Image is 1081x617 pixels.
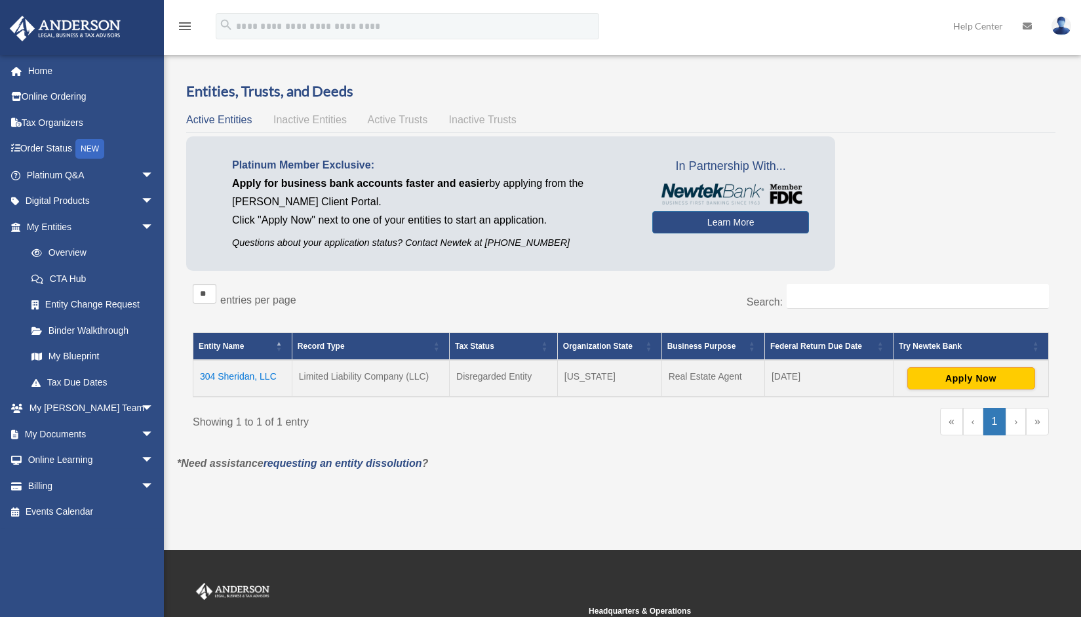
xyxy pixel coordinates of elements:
i: search [219,18,233,32]
span: Inactive Entities [273,114,347,125]
a: Overview [18,240,161,266]
img: Anderson Advisors Platinum Portal [6,16,125,41]
h3: Entities, Trusts, and Deeds [186,81,1055,102]
a: My [PERSON_NAME] Teamarrow_drop_down [9,395,174,422]
i: menu [177,18,193,34]
button: Apply Now [907,367,1035,389]
a: Next [1006,408,1026,435]
div: Showing 1 to 1 of 1 entry [193,408,611,431]
td: Limited Liability Company (LLC) [292,360,449,397]
span: arrow_drop_down [141,188,167,215]
td: Real Estate Agent [661,360,764,397]
td: 304 Sheridan, LLC [193,360,292,397]
p: Questions about your application status? Contact Newtek at [PHONE_NUMBER] [232,235,633,251]
th: Organization State: Activate to sort [557,332,661,360]
a: Binder Walkthrough [18,317,167,344]
a: CTA Hub [18,266,167,292]
a: Online Ordering [9,84,174,110]
img: NewtekBankLogoSM.png [659,184,802,205]
a: Previous [963,408,983,435]
span: arrow_drop_down [141,421,167,448]
a: My Documentsarrow_drop_down [9,421,174,447]
th: Record Type: Activate to sort [292,332,449,360]
img: Anderson Advisors Platinum Portal [193,583,272,600]
span: Entity Name [199,342,244,351]
div: Try Newtek Bank [899,338,1029,354]
p: by applying from the [PERSON_NAME] Client Portal. [232,174,633,211]
a: My Blueprint [18,344,167,370]
a: Billingarrow_drop_down [9,473,174,499]
a: Platinum Q&Aarrow_drop_down [9,162,174,188]
th: Tax Status: Activate to sort [450,332,558,360]
a: requesting an entity dissolution [264,458,422,469]
th: Federal Return Due Date: Activate to sort [764,332,893,360]
span: Active Trusts [368,114,428,125]
div: NEW [75,139,104,159]
th: Business Purpose: Activate to sort [661,332,764,360]
a: First [940,408,963,435]
a: Home [9,58,174,84]
a: Last [1026,408,1049,435]
span: In Partnership With... [652,156,809,177]
span: Tax Status [455,342,494,351]
span: arrow_drop_down [141,447,167,474]
a: Entity Change Request [18,292,167,318]
td: [DATE] [764,360,893,397]
a: Online Learningarrow_drop_down [9,447,174,473]
span: Business Purpose [667,342,736,351]
span: arrow_drop_down [141,473,167,500]
p: Platinum Member Exclusive: [232,156,633,174]
a: Events Calendar [9,499,174,525]
th: Entity Name: Activate to invert sorting [193,332,292,360]
a: Learn More [652,211,809,233]
th: Try Newtek Bank : Activate to sort [894,332,1049,360]
span: Apply for business bank accounts faster and easier [232,178,489,189]
p: Click "Apply Now" next to one of your entities to start an application. [232,211,633,229]
span: arrow_drop_down [141,162,167,189]
span: arrow_drop_down [141,395,167,422]
span: Federal Return Due Date [770,342,862,351]
a: Tax Due Dates [18,369,167,395]
span: Record Type [298,342,345,351]
a: Tax Organizers [9,109,174,136]
a: Digital Productsarrow_drop_down [9,188,174,214]
td: [US_STATE] [557,360,661,397]
span: Active Entities [186,114,252,125]
span: arrow_drop_down [141,214,167,241]
td: Disregarded Entity [450,360,558,397]
img: User Pic [1052,16,1071,35]
a: menu [177,23,193,34]
label: entries per page [220,294,296,306]
label: Search: [747,296,783,308]
a: 1 [983,408,1006,435]
span: Organization State [563,342,633,351]
a: My Entitiesarrow_drop_down [9,214,167,240]
span: Inactive Trusts [449,114,517,125]
a: Order StatusNEW [9,136,174,163]
em: *Need assistance ? [177,458,428,469]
